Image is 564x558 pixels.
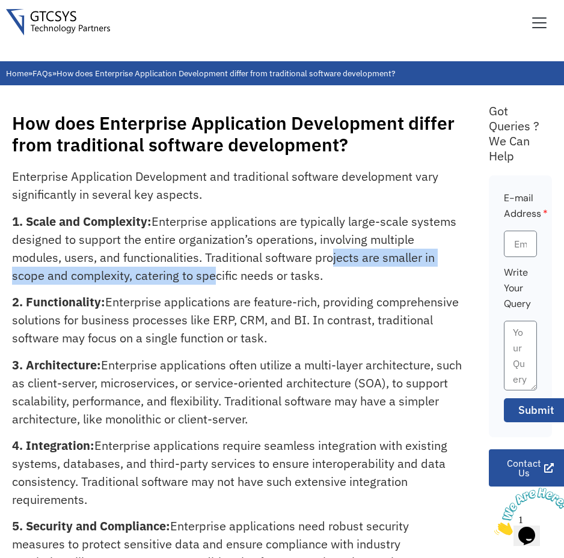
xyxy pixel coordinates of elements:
strong: 4. Integration: [12,437,94,453]
div: Got Queries ? We Can Help [489,103,552,163]
span: 1 [5,5,10,15]
h1: How does Enterprise Application Development differ from traditional software development? [12,112,477,156]
p: Enterprise applications are feature-rich, providing comprehensive solutions for business processe... [12,293,462,347]
span: Contact Us [507,458,541,478]
strong: 3. Architecture: [12,357,101,373]
span: » » [6,68,395,79]
p: Enterprise applications require seamless integration with existing systems, databases, and third-... [12,437,462,509]
p: Enterprise applications are typically large-scale systems designed to support the entire organiza... [12,213,462,285]
a: FAQs [32,68,52,79]
span: How does Enterprise Application Development differ from traditional software development? [57,68,395,79]
img: Gtcsys logo [6,9,110,35]
a: Home [6,68,28,79]
img: Chat attention grabber [5,5,79,52]
label: E-mail Address [504,190,548,231]
form: Faq Form [504,190,537,430]
iframe: chat widget [489,483,564,540]
strong: 2. Functionality: [12,294,105,310]
strong: 1. Scale and Complexity: [12,213,152,229]
label: Write Your Query [504,265,537,321]
p: Enterprise applications often utilize a multi-layer architecture, such as client-server, microser... [12,356,462,428]
input: Email [504,231,537,257]
span: Submit [518,402,554,418]
p: Enterprise Application Development and traditional software development vary significantly in sev... [12,168,462,204]
strong: 5. Security and Compliance: [12,518,170,534]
